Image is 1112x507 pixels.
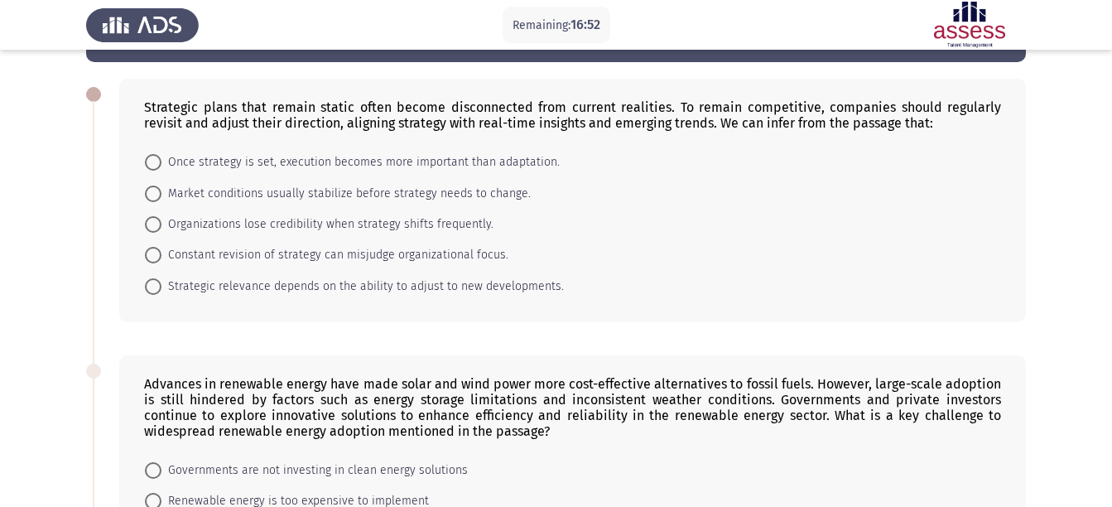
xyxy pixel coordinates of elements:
[144,99,1001,131] div: Strategic plans that remain static often become disconnected from current realities. To remain co...
[161,152,560,172] span: Once strategy is set, execution becomes more important than adaptation.
[161,215,493,234] span: Organizations lose credibility when strategy shifts frequently.
[161,461,468,480] span: Governments are not investing in clean energy solutions
[86,2,199,48] img: Assess Talent Management logo
[144,376,1001,439] div: Advances in renewable energy have made solar and wind power more cost-effective alternatives to f...
[161,245,508,265] span: Constant revision of strategy can misjudge organizational focus.
[913,2,1026,48] img: Assessment logo of ASSESS English Language Assessment (3 Module) (Ad - IB)
[570,17,600,32] span: 16:52
[513,15,600,36] p: Remaining:
[161,277,564,297] span: Strategic relevance depends on the ability to adjust to new developments.
[161,184,531,204] span: Market conditions usually stabilize before strategy needs to change.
